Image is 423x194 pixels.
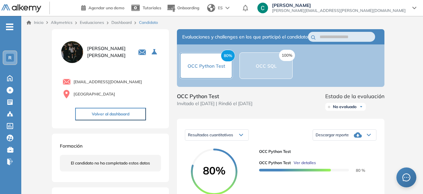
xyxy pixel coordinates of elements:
span: 100% [279,50,295,61]
span: No evaluado [333,104,356,109]
span: 80% [191,165,237,176]
span: [GEOGRAPHIC_DATA] [73,91,115,97]
button: Ver detalles [291,160,316,166]
span: message [402,173,410,181]
span: OCC Python Test [259,149,371,155]
span: Evaluaciones y challenges en los que participó el candidato [182,33,308,40]
img: Ícono de flecha [359,105,363,109]
span: [PERSON_NAME][EMAIL_ADDRESS][PERSON_NAME][DOMAIN_NAME] [272,8,406,13]
span: ES [218,5,223,11]
img: world [207,4,215,12]
span: Onboarding [177,5,199,10]
span: [PERSON_NAME] [272,3,406,8]
span: Resultados cuantitativos [188,132,233,137]
img: arrow [225,7,229,9]
span: El candidato no ha completado estos datos [71,160,150,166]
span: Agendar una demo [88,5,124,10]
a: Evaluaciones [80,20,104,25]
img: PROFILE_MENU_LOGO_USER [60,40,84,64]
img: Logo [1,4,41,13]
i: - [6,26,13,28]
button: Seleccione la evaluación activa [149,46,161,58]
span: Candidato [139,20,158,26]
span: 80 % [348,168,365,173]
a: Dashboard [111,20,132,25]
span: 80% [221,50,235,62]
span: Invitado el [DATE] | Rindió el [DATE] [177,100,252,107]
a: Inicio [27,20,44,26]
span: Descargar reporte [316,132,349,138]
span: OCC Python Test [177,92,252,100]
span: Formación [60,143,82,149]
span: Estado de la evaluación [325,92,384,100]
span: [PERSON_NAME] [PERSON_NAME] [87,45,130,59]
span: OCC SQL [256,63,277,69]
span: R [8,55,12,60]
span: OCC Python Test [188,63,225,69]
span: Alkymetrics [51,20,72,25]
a: Agendar una demo [81,3,124,11]
span: Tutoriales [143,5,161,10]
button: Onboarding [167,1,199,15]
span: Ver detalles [294,160,316,166]
button: Volver al dashboard [75,108,146,120]
span: [EMAIL_ADDRESS][DOMAIN_NAME] [73,79,142,85]
span: OCC Python Test [259,160,291,166]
